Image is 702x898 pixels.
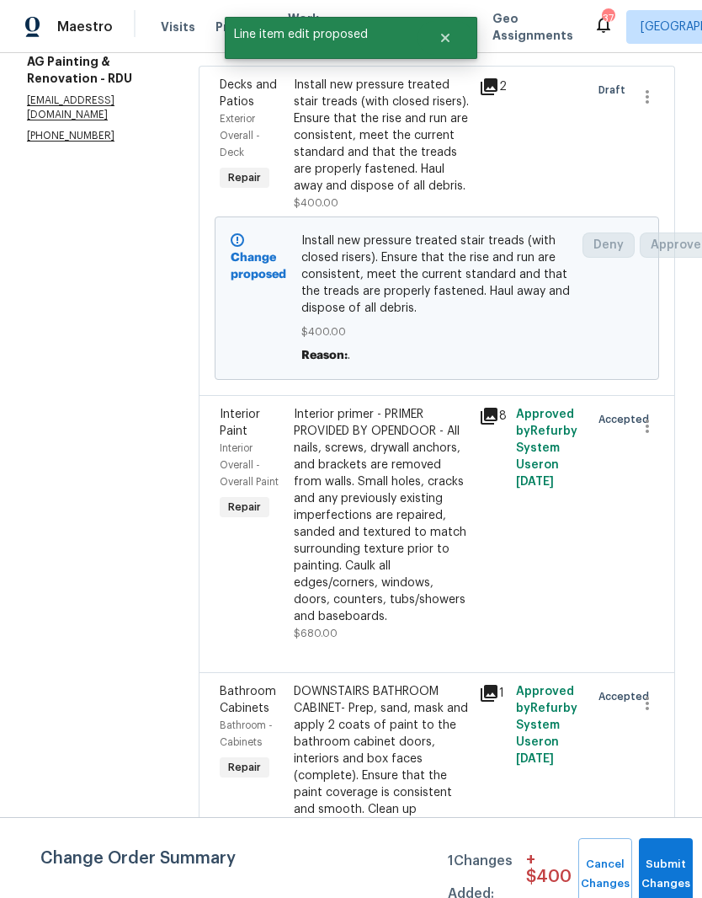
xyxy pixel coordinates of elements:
[516,476,554,488] span: [DATE]
[288,10,331,44] span: Work Orders
[647,855,684,894] span: Submit Changes
[294,198,338,208] span: $400.00
[492,10,573,44] span: Geo Assignments
[516,686,577,765] span: Approved by Refurby System User on
[598,82,632,99] span: Draft
[598,688,656,705] span: Accepted
[220,686,276,714] span: Bathroom Cabinets
[417,21,473,55] button: Close
[221,169,268,186] span: Repair
[294,628,338,639] span: $680.00
[479,406,506,426] div: 8
[301,323,573,340] span: $400.00
[598,411,656,428] span: Accepted
[582,233,635,258] button: Deny
[221,499,268,516] span: Repair
[57,19,113,35] span: Maestro
[225,17,417,52] span: Line item edit proposed
[294,683,469,885] div: DOWNSTAIRS BATHROOM CABINET- Prep, sand, mask and apply 2 coats of paint to the bathroom cabinet ...
[479,683,506,703] div: 1
[220,443,279,487] span: Interior Overall - Overall Paint
[215,19,268,35] span: Projects
[27,53,158,87] h5: AG Painting & Renovation - RDU
[301,350,348,361] span: Reason:
[516,753,554,765] span: [DATE]
[479,77,506,97] div: 2
[294,406,469,625] div: Interior primer - PRIMER PROVIDED BY OPENDOOR - All nails, screws, drywall anchors, and brackets ...
[220,409,260,437] span: Interior Paint
[348,350,350,361] span: .
[301,233,573,317] span: Install new pressure treated stair treads (with closed risers). Ensure that the rise and run are ...
[516,409,577,488] span: Approved by Refurby System User on
[220,720,273,747] span: Bathroom - Cabinets
[220,79,277,108] span: Decks and Patios
[231,252,286,281] b: Change proposed
[587,855,624,894] span: Cancel Changes
[221,759,268,776] span: Repair
[602,10,614,27] div: 37
[220,114,260,158] span: Exterior Overall - Deck
[294,77,469,195] div: Install new pressure treated stair treads (with closed risers). Ensure that the rise and run are ...
[161,19,195,35] span: Visits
